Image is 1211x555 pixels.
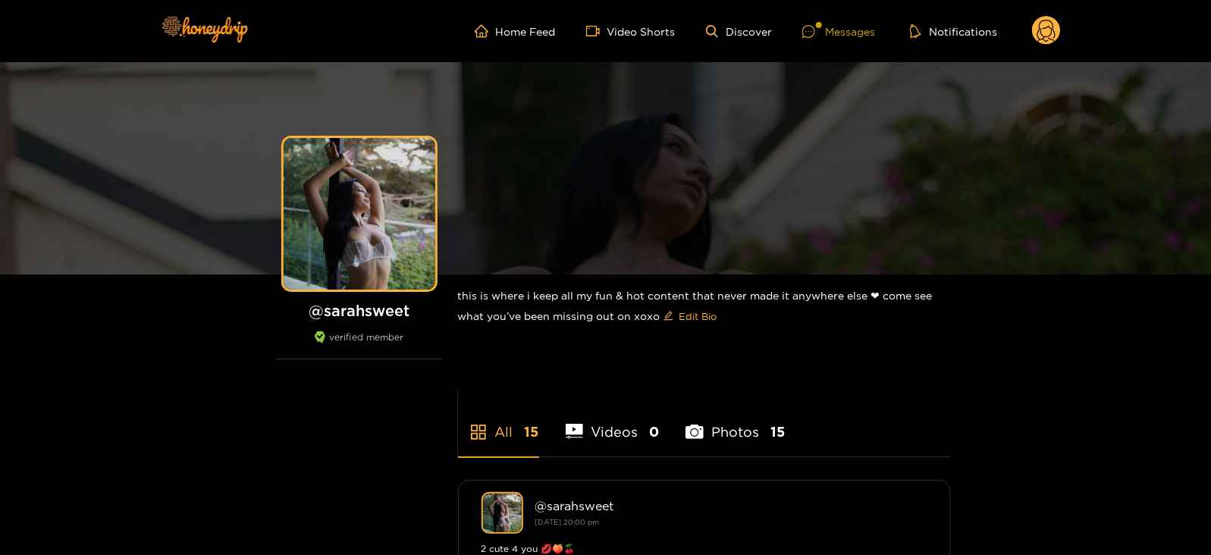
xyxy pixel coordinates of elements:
span: edit [664,311,673,322]
a: Video Shorts [586,24,676,38]
a: Discover [706,25,772,38]
span: 15 [525,422,539,441]
li: Videos [566,388,660,456]
div: @ sarahsweet [535,499,927,513]
li: Photos [686,388,785,456]
li: All [458,388,539,456]
div: this is where i keep all my fun & hot content that never made it anywhere else ❤︎︎ come see what ... [458,274,951,340]
h1: @ sarahsweet [276,301,443,320]
span: home [475,24,496,38]
img: sarahsweet [482,492,523,534]
div: verified member [276,331,443,359]
span: Edit Bio [679,309,717,324]
a: Home Feed [475,24,556,38]
span: 0 [649,422,659,441]
small: [DATE] 20:00 pm [535,518,600,526]
span: video-camera [586,24,607,38]
button: Notifications [905,24,1002,39]
span: 15 [770,422,785,441]
button: editEdit Bio [660,304,720,328]
div: Messages [802,23,875,40]
span: appstore [469,423,488,441]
